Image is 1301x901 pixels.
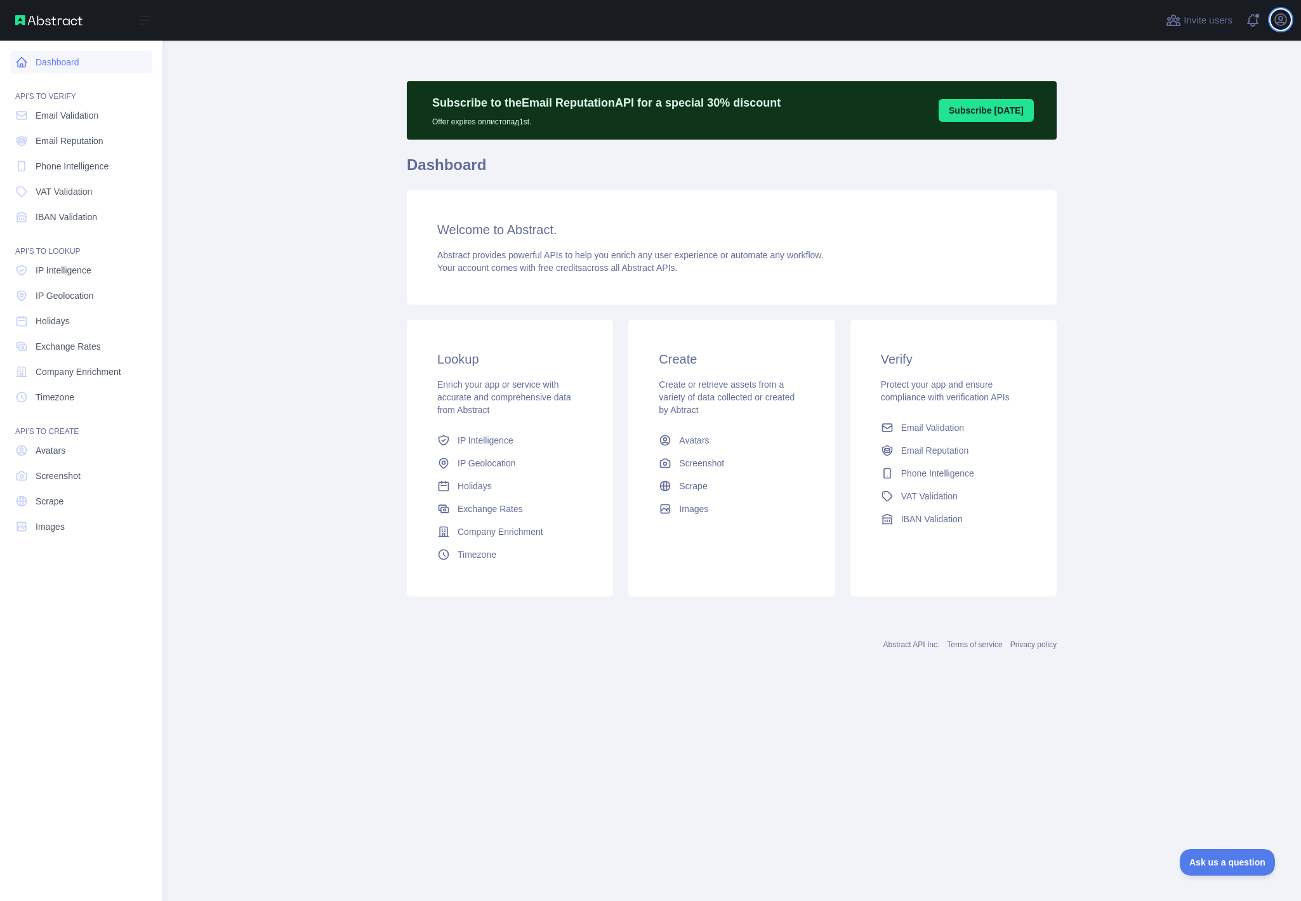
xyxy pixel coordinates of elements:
div: API'S TO VERIFY [10,76,152,102]
span: Protect your app and ensure compliance with verification APIs [881,379,1010,402]
span: Screenshot [36,470,81,482]
span: Your account comes with across all Abstract APIs. [437,263,677,273]
span: Email Validation [901,421,964,434]
a: Images [10,515,152,538]
span: Scrape [679,480,707,492]
a: Email Reputation [876,439,1031,462]
a: Avatars [10,439,152,462]
a: Email Reputation [10,129,152,152]
span: Invite users [1184,13,1232,28]
span: VAT Validation [36,185,92,198]
span: IP Intelligence [458,434,513,447]
span: Images [36,520,65,533]
span: IP Intelligence [36,264,91,277]
h3: Create [659,350,804,368]
span: IBAN Validation [36,211,97,223]
span: Create or retrieve assets from a variety of data collected or created by Abtract [659,379,795,415]
h1: Dashboard [407,155,1057,185]
a: Email Validation [876,416,1031,439]
a: Phone Intelligence [876,462,1031,485]
a: Exchange Rates [10,335,152,358]
span: Phone Intelligence [901,467,974,480]
span: Exchange Rates [36,340,101,353]
a: Email Validation [10,104,152,127]
a: IP Intelligence [432,429,588,452]
a: IP Geolocation [432,452,588,475]
span: Timezone [458,548,496,561]
a: Screenshot [10,464,152,487]
a: VAT Validation [10,180,152,203]
h3: Lookup [437,350,583,368]
span: Images [679,503,708,515]
span: Holidays [36,315,70,327]
div: API'S TO CREATE [10,411,152,437]
button: Subscribe [DATE] [939,99,1034,122]
span: Enrich your app or service with accurate and comprehensive data from Abstract [437,379,571,415]
span: IP Geolocation [36,289,94,302]
a: Phone Intelligence [10,155,152,178]
span: Email Reputation [36,135,103,147]
h3: Verify [881,350,1026,368]
span: Avatars [679,434,709,447]
a: Screenshot [654,452,809,475]
a: Images [654,497,809,520]
a: IP Intelligence [10,259,152,282]
a: Holidays [432,475,588,497]
h3: Welcome to Abstract. [437,221,1026,239]
a: Abstract API Inc. [883,640,940,649]
a: Privacy policy [1010,640,1057,649]
span: Holidays [458,480,492,492]
a: Company Enrichment [10,360,152,383]
span: VAT Validation [901,490,958,503]
a: Avatars [654,429,809,452]
span: Scrape [36,495,63,508]
span: Abstract provides powerful APIs to help you enrich any user experience or automate any workflow. [437,250,824,260]
a: Scrape [10,490,152,513]
span: Email Reputation [901,444,969,457]
img: Abstract API [15,15,83,25]
a: Exchange Rates [432,497,588,520]
a: IBAN Validation [876,508,1031,530]
a: Timezone [432,543,588,566]
a: IP Geolocation [10,284,152,307]
span: free credits [538,263,582,273]
a: VAT Validation [876,485,1031,508]
span: Company Enrichment [458,525,543,538]
span: Timezone [36,391,74,404]
span: IBAN Validation [901,513,963,525]
span: Email Validation [36,109,98,122]
a: Dashboard [10,51,152,74]
span: Exchange Rates [458,503,523,515]
p: Subscribe to the Email Reputation API for a special 30 % discount [432,94,781,112]
a: Scrape [654,475,809,497]
iframe: Toggle Customer Support [1180,849,1276,876]
a: Holidays [10,310,152,332]
button: Invite users [1163,10,1235,30]
div: API'S TO LOOKUP [10,231,152,256]
a: IBAN Validation [10,206,152,228]
span: Phone Intelligence [36,160,109,173]
span: Avatars [36,444,65,457]
span: IP Geolocation [458,457,516,470]
a: Timezone [10,386,152,409]
span: Company Enrichment [36,365,121,378]
span: Screenshot [679,457,724,470]
a: Company Enrichment [432,520,588,543]
p: Offer expires on листопад 1st. [432,112,781,127]
a: Terms of service [947,640,1002,649]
